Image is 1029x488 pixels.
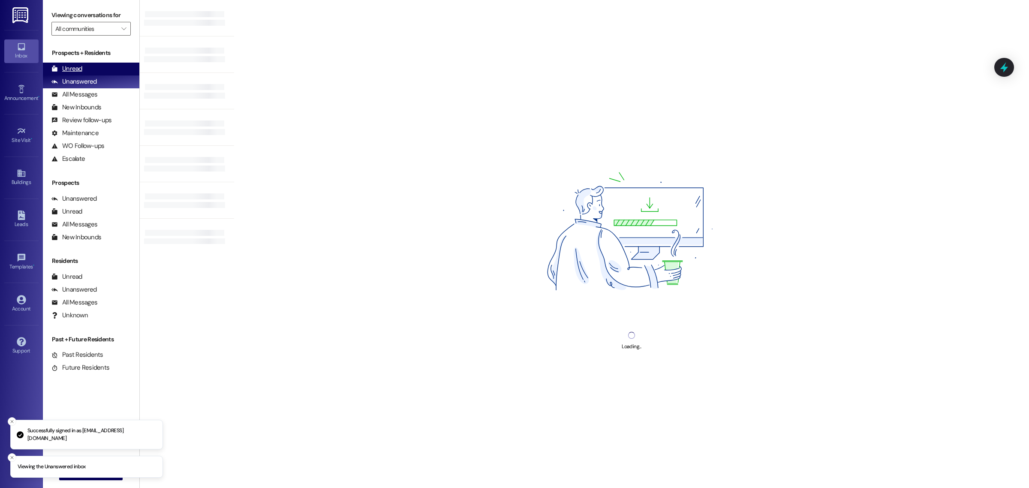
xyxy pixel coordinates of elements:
[43,48,139,57] div: Prospects + Residents
[51,129,99,138] div: Maintenance
[33,262,34,268] span: •
[51,9,131,22] label: Viewing conversations for
[51,103,101,112] div: New Inbounds
[43,335,139,344] div: Past + Future Residents
[51,298,97,307] div: All Messages
[51,363,109,372] div: Future Residents
[51,194,97,203] div: Unanswered
[51,272,82,281] div: Unread
[43,256,139,265] div: Residents
[31,136,32,142] span: •
[8,417,16,426] button: Close toast
[12,7,30,23] img: ResiDesk Logo
[4,250,39,274] a: Templates •
[51,207,82,216] div: Unread
[51,285,97,294] div: Unanswered
[55,22,117,36] input: All communities
[622,342,641,351] div: Loading...
[51,233,101,242] div: New Inbounds
[4,124,39,147] a: Site Visit •
[51,77,97,86] div: Unanswered
[51,90,97,99] div: All Messages
[51,311,88,320] div: Unknown
[4,334,39,358] a: Support
[43,178,139,187] div: Prospects
[51,64,82,73] div: Unread
[27,427,156,442] p: Successfully signed in as [EMAIL_ADDRESS][DOMAIN_NAME]
[51,116,111,125] div: Review follow-ups
[51,220,97,229] div: All Messages
[38,94,39,100] span: •
[51,350,103,359] div: Past Residents
[8,453,16,462] button: Close toast
[51,142,104,151] div: WO Follow-ups
[51,154,85,163] div: Escalate
[4,292,39,316] a: Account
[4,39,39,63] a: Inbox
[121,25,126,32] i: 
[4,208,39,231] a: Leads
[18,463,86,471] p: Viewing the Unanswered inbox
[4,166,39,189] a: Buildings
